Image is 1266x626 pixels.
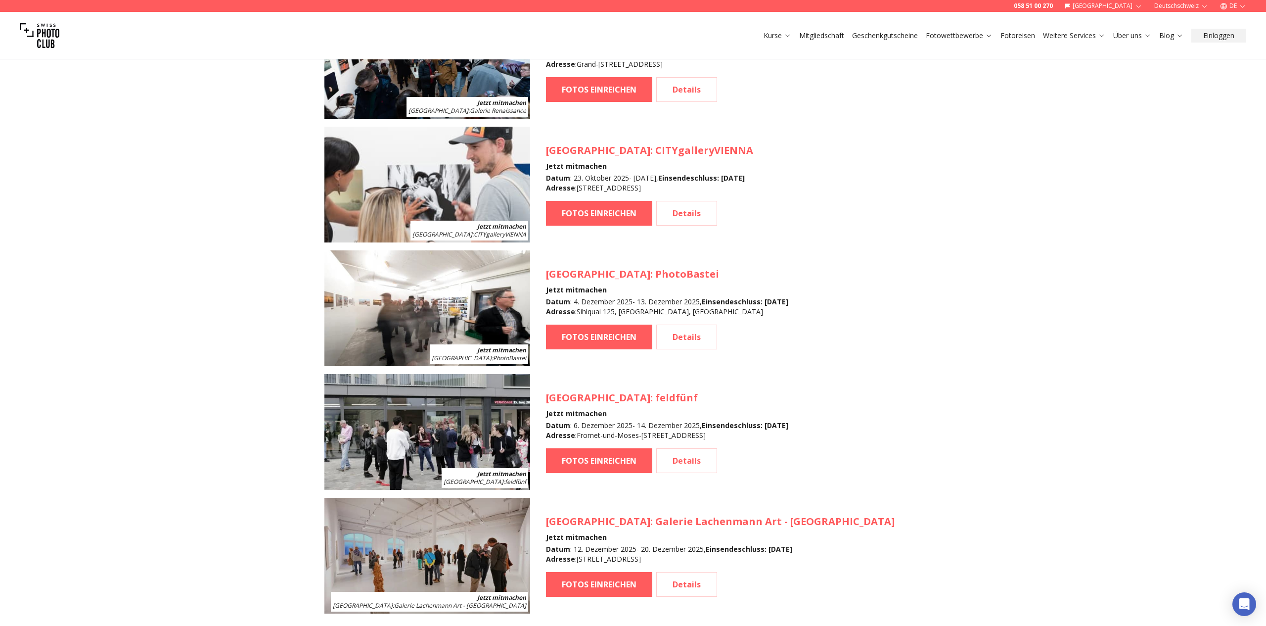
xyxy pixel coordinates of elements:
b: Jetzt mitmachen [477,470,526,478]
h4: Jetzt mitmachen [546,532,895,542]
b: Adresse [546,307,575,316]
div: : 6. Dezember 2025 - 14. Dezember 2025 , : Fromet-und-Moses-[STREET_ADDRESS] [546,421,788,440]
span: : Galerie Lachenmann Art - [GEOGRAPHIC_DATA] [333,601,526,610]
div: : 4. Dezember 2025 - 13. Dezember 2025 , : Sihlquai 125, [GEOGRAPHIC_DATA], [GEOGRAPHIC_DATA] [546,297,788,317]
span: [GEOGRAPHIC_DATA] [412,230,472,239]
span: [GEOGRAPHIC_DATA] [546,391,650,404]
a: Kurse [764,31,791,41]
button: Fotoreisen [996,29,1039,43]
span: [GEOGRAPHIC_DATA] [546,144,650,157]
b: Jetzt mitmachen [477,593,526,602]
b: Datum [546,173,570,183]
h4: Jetzt mitmachen [546,285,788,295]
span: [GEOGRAPHIC_DATA] [408,106,468,115]
button: Geschenkgutscheine [848,29,922,43]
img: SPC Photo Awards BODENSEE Dezember 2025 [324,498,530,614]
b: Einsendeschluss : [DATE] [658,173,745,183]
img: SPC Photo Awards Zürich: Dezember 2025 [324,250,530,366]
b: Datum [546,544,570,554]
a: 058 51 00 270 [1014,2,1053,10]
img: SPC Photo Awards Geneva: October 2025 [324,3,530,119]
a: FOTOS EINREICHEN [546,77,652,102]
a: Mitgliedschaft [799,31,844,41]
a: Blog [1159,31,1183,41]
h4: Jetzt mitmachen [546,161,753,171]
span: [GEOGRAPHIC_DATA] [432,354,492,362]
img: Swiss photo club [20,16,59,55]
b: Jetzt mitmachen [477,346,526,354]
b: Datum [546,421,570,430]
a: FOTOS EINREICHEN [546,325,652,349]
h3: : PhotoBastei [546,267,788,281]
button: Blog [1155,29,1187,43]
a: Details [656,201,717,226]
a: Fotowettbewerbe [926,31,993,41]
button: Kurse [760,29,795,43]
span: [GEOGRAPHIC_DATA] [333,601,393,610]
span: : PhotoBastei [432,354,526,362]
a: FOTOS EINREICHEN [546,448,652,473]
span: [GEOGRAPHIC_DATA] [546,267,650,281]
button: Mitgliedschaft [795,29,848,43]
b: Adresse [546,431,575,440]
a: Fotoreisen [1000,31,1035,41]
b: Adresse [546,183,575,193]
b: Jetzt mitmachen [477,222,526,231]
a: Über uns [1113,31,1151,41]
span: : feldfünf [444,478,526,486]
button: Fotowettbewerbe [922,29,996,43]
h4: Jetzt mitmachen [546,409,788,419]
b: Einsendeschluss : [DATE] [702,297,788,306]
a: Details [656,77,717,102]
span: [GEOGRAPHIC_DATA] [546,515,650,528]
b: Einsendeschluss : [DATE] [706,544,792,554]
div: : 23. Oktober 2025 - [DATE] , : [STREET_ADDRESS] [546,173,753,193]
b: Adresse [546,554,575,564]
span: [GEOGRAPHIC_DATA] [444,478,503,486]
h3: : Galerie Lachenmann Art - [GEOGRAPHIC_DATA] [546,515,895,529]
button: Einloggen [1191,29,1246,43]
button: Über uns [1109,29,1155,43]
button: Weitere Services [1039,29,1109,43]
a: Weitere Services [1043,31,1105,41]
span: : CITYgalleryVIENNA [412,230,526,239]
div: Open Intercom Messenger [1232,592,1256,616]
a: Details [656,572,717,597]
a: FOTOS EINREICHEN [546,572,652,597]
a: Geschenkgutscheine [852,31,918,41]
a: Details [656,325,717,349]
img: SPC Photo Awards WIEN Oktober 2025 [324,127,530,242]
div: : 12. Dezember 2025 - 20. Dezember 2025 , : [STREET_ADDRESS] [546,544,895,564]
b: Jetzt mitmachen [477,98,526,107]
img: SPC Photo Awards BERLIN Dezember 2025 [324,374,530,490]
h3: : feldfünf [546,391,788,405]
b: Datum [546,297,570,306]
a: FOTOS EINREICHEN [546,201,652,226]
a: Details [656,448,717,473]
b: Einsendeschluss : [DATE] [702,421,788,430]
h3: : CITYgalleryVIENNA [546,144,753,157]
span: : Galerie Renaissance [408,106,526,115]
b: Adresse [546,59,575,69]
div: : 23. Oktober 2025 - [DATE] , : Grand-[STREET_ADDRESS] [546,49,759,69]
